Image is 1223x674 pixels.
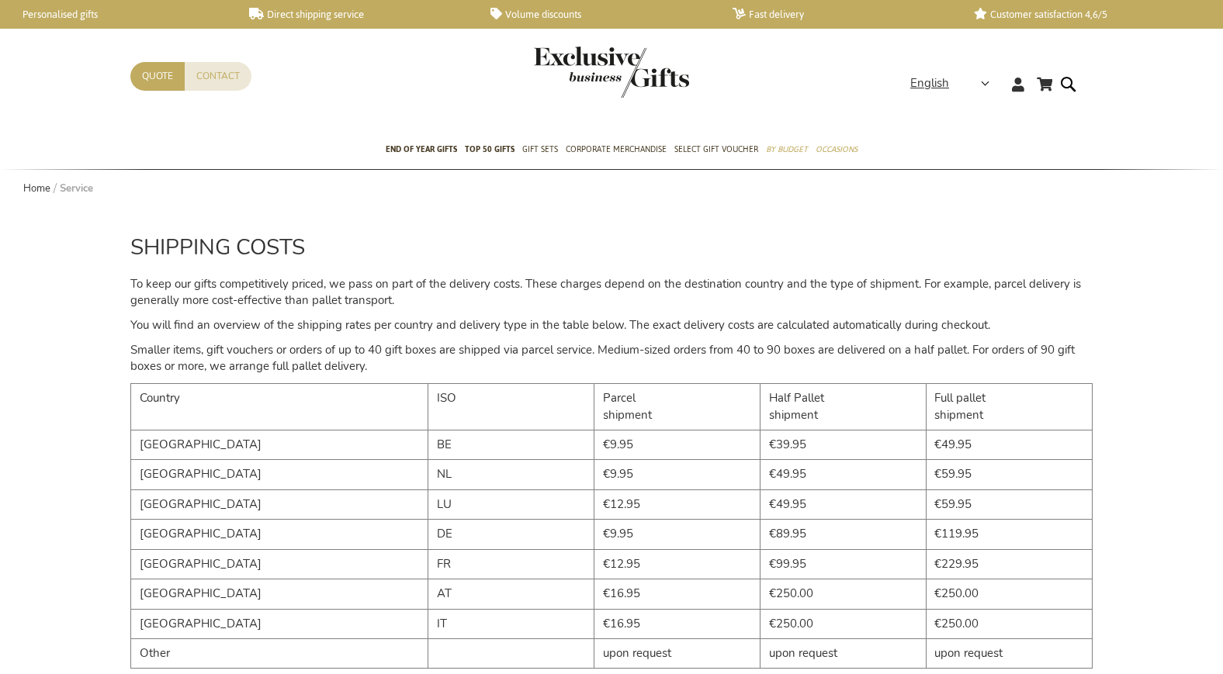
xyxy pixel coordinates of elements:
td: Half Pallet shipment [760,384,927,430]
td: [GEOGRAPHIC_DATA] [131,609,428,638]
a: Quote [130,62,185,91]
td: LU [428,489,594,519]
td: €59.95 [926,489,1092,519]
td: €250.00 [926,579,1092,609]
td: €89.95 [760,520,927,549]
td: €39.95 [760,430,927,460]
a: Fast delivery [733,8,949,21]
td: €12.95 [594,489,760,519]
td: IT [428,609,594,638]
td: [GEOGRAPHIC_DATA] [131,579,428,609]
td: €250.00 [760,609,927,638]
a: Direct shipping service [249,8,466,21]
a: By Budget [766,131,808,170]
td: upon request [760,639,927,669]
td: upon request [594,639,760,669]
td: Country [131,384,428,430]
span: Corporate Merchandise [566,141,667,157]
span: End of year gifts [386,141,457,157]
a: store logo [534,47,611,98]
strong: Service [60,181,93,195]
td: DE [428,520,594,549]
span: By Budget [766,141,808,157]
a: Personalised gifts [8,8,224,21]
a: Contact [185,62,251,91]
td: €119.95 [926,520,1092,549]
td: €49.95 [760,489,927,519]
td: Full pallet shipment [926,384,1092,430]
td: €59.95 [926,460,1092,489]
a: TOP 50 Gifts [465,131,514,170]
a: Corporate Merchandise [566,131,667,170]
a: Home [23,181,50,195]
td: AT [428,579,594,609]
td: FR [428,549,594,579]
span: English [910,74,949,92]
td: [GEOGRAPHIC_DATA] [131,520,428,549]
td: [GEOGRAPHIC_DATA] [131,489,428,519]
span: Gift Sets [522,141,558,157]
td: €229.95 [926,549,1092,579]
td: upon request [926,639,1092,669]
a: Customer satisfaction 4,6/5 [974,8,1190,21]
td: BE [428,430,594,460]
td: €250.00 [760,579,927,609]
td: €49.95 [760,460,927,489]
td: €9.95 [594,520,760,549]
a: Volume discounts [490,8,707,21]
a: Occasions [816,131,857,170]
span: Select Gift Voucher [674,141,758,157]
td: €9.95 [594,430,760,460]
td: [GEOGRAPHIC_DATA] [131,549,428,579]
td: [GEOGRAPHIC_DATA] [131,430,428,460]
td: Parcel shipment [594,384,760,430]
td: ISO [428,384,594,430]
td: €49.95 [926,430,1092,460]
span: Occasions [816,141,857,157]
a: End of year gifts [386,131,457,170]
td: NL [428,460,594,489]
td: €16.95 [594,579,760,609]
img: Exclusive Business gifts logo [534,47,689,98]
p: To keep our gifts competitively priced, we pass on part of the delivery costs. These charges depe... [130,276,1093,309]
td: €99.95 [760,549,927,579]
td: €12.95 [594,549,760,579]
p: Smaller items, gift vouchers or orders of up to 40 gift boxes are shipped via parcel service. Med... [130,342,1093,375]
span: TOP 50 Gifts [465,141,514,157]
td: Other [131,639,428,669]
a: Select Gift Voucher [674,131,758,170]
td: €16.95 [594,609,760,638]
td: [GEOGRAPHIC_DATA] [131,460,428,489]
p: You will find an overview of the shipping rates per country and delivery type in the table below.... [130,317,1093,334]
td: €9.95 [594,460,760,489]
h2: SHIPPING COSTS [130,236,1093,260]
td: €250.00 [926,609,1092,638]
a: Gift Sets [522,131,558,170]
